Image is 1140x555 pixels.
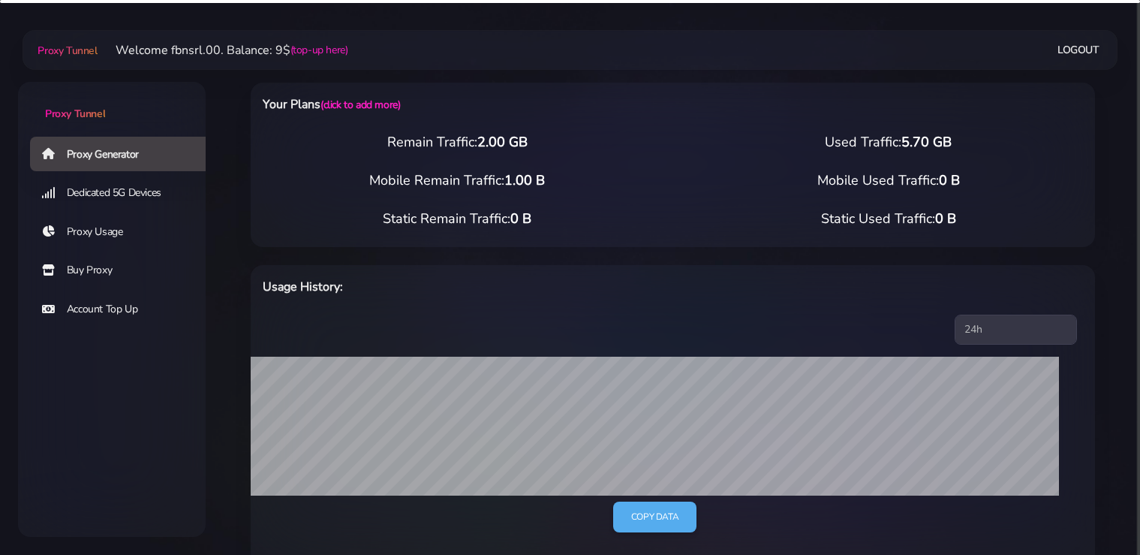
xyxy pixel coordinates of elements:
div: Static Remain Traffic: [242,209,673,229]
div: Mobile Used Traffic: [673,170,1105,191]
a: Logout [1057,36,1099,64]
a: Proxy Usage [30,215,218,249]
div: Remain Traffic: [242,132,673,152]
h6: Your Plans [263,95,734,114]
span: 0 B [510,210,531,228]
span: 0 B [939,171,960,189]
a: (top-up here) [290,42,348,58]
span: Proxy Tunnel [45,107,105,121]
a: Copy data [613,502,696,532]
span: 1.00 B [504,171,545,189]
a: (click to add more) [320,98,400,112]
a: Account Top Up [30,292,218,327]
span: 0 B [935,210,956,228]
iframe: Webchat Widget [1067,482,1121,536]
h6: Usage History: [263,277,734,297]
a: Proxy Generator [30,137,218,171]
a: Proxy Tunnel [35,38,97,62]
a: Buy Proxy [30,253,218,288]
div: Static Used Traffic: [673,209,1105,229]
a: Proxy Tunnel [18,82,206,122]
div: Used Traffic: [673,132,1105,152]
div: Mobile Remain Traffic: [242,170,673,191]
li: Welcome fbnsrl.00. Balance: 9$ [98,41,348,59]
a: Dedicated 5G Devices [30,176,218,210]
span: Proxy Tunnel [38,44,97,58]
span: 5.70 GB [901,133,952,151]
span: 2.00 GB [477,133,528,151]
